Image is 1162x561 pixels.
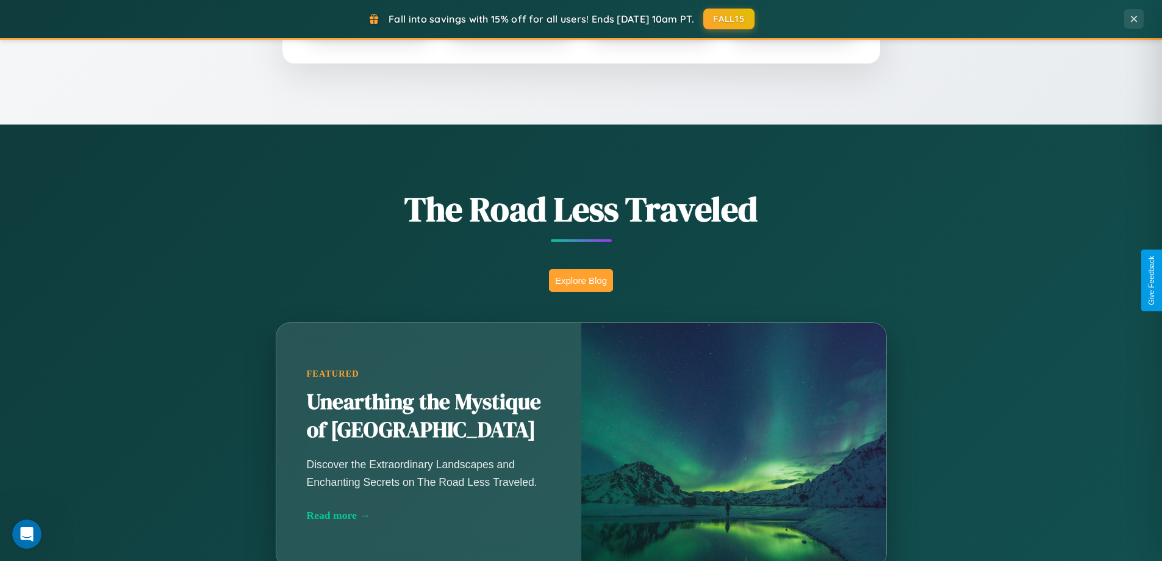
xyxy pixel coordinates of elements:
div: Give Feedback [1147,256,1156,305]
h2: Unearthing the Mystique of [GEOGRAPHIC_DATA] [307,388,551,444]
iframe: Intercom live chat [12,519,41,549]
div: Featured [307,369,551,379]
p: Discover the Extraordinary Landscapes and Enchanting Secrets on The Road Less Traveled. [307,456,551,490]
button: FALL15 [703,9,755,29]
button: Explore Blog [549,269,613,292]
span: Fall into savings with 15% off for all users! Ends [DATE] 10am PT. [389,13,694,25]
h1: The Road Less Traveled [215,186,947,233]
div: Read more → [307,509,551,522]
